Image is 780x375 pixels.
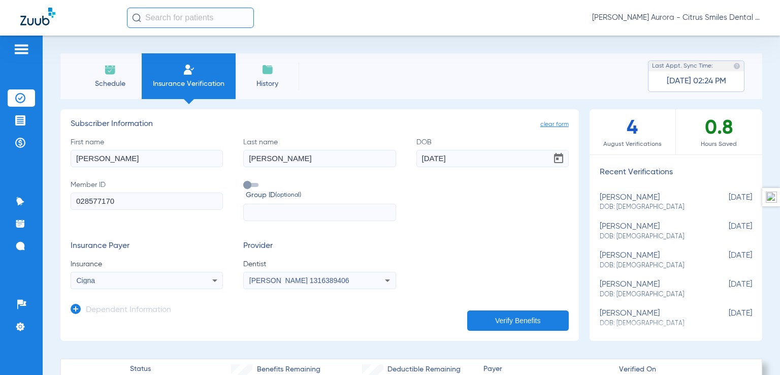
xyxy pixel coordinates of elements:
span: Insurance Verification [149,79,228,89]
span: August Verifications [590,139,675,149]
span: History [243,79,291,89]
span: Group ID [246,190,396,201]
button: Verify Benefits [467,310,569,331]
h3: Insurance Payer [71,241,223,252]
span: Insurance [71,259,223,269]
span: DOB: [DEMOGRAPHIC_DATA] [600,261,701,270]
button: Open calendar [548,148,569,169]
span: DOB: [DEMOGRAPHIC_DATA] [600,232,701,241]
span: Dentist [243,259,396,269]
span: [DATE] [701,222,752,241]
img: History [262,64,274,76]
div: [PERSON_NAME] [600,251,701,270]
input: First name [71,150,223,167]
h3: Dependent Information [86,305,171,316]
span: [DATE] [701,280,752,299]
span: Benefits Remaining [257,364,320,375]
input: Last name [243,150,396,167]
input: Member ID [71,193,223,210]
label: Last name [243,137,396,167]
h3: Subscriber Information [71,119,569,130]
label: First name [71,137,223,167]
span: DOB: [DEMOGRAPHIC_DATA] [600,290,701,299]
img: Manual Insurance Verification [183,64,195,76]
h3: Recent Verifications [590,168,762,178]
div: [PERSON_NAME] [600,193,701,212]
span: Hours Saved [676,139,762,149]
label: DOB [416,137,569,167]
span: Schedule [86,79,134,89]
input: DOBOpen calendar [416,150,569,167]
img: hamburger-icon [13,43,29,55]
span: Last Appt. Sync Time: [652,61,713,71]
img: Zuub Logo [20,8,55,25]
img: last sync help info [733,63,740,70]
h3: Provider [243,241,396,252]
span: [DATE] [701,251,752,270]
span: Status [130,364,151,374]
img: Search Icon [132,13,141,22]
span: Payer [483,364,610,374]
label: Member ID [71,180,223,222]
span: DOB: [DEMOGRAPHIC_DATA] [600,203,701,212]
span: DOB: [DEMOGRAPHIC_DATA] [600,319,701,328]
span: Deductible Remaining [387,364,461,375]
div: 4 [590,109,676,154]
span: clear form [540,119,569,130]
span: [PERSON_NAME] 1316389406 [249,276,349,285]
div: 0.8 [676,109,762,154]
div: [PERSON_NAME] [600,309,701,328]
small: (optional) [275,190,301,201]
span: Cigna [77,276,95,285]
span: [DATE] [701,309,752,328]
img: Schedule [104,64,116,76]
div: [PERSON_NAME] [600,280,701,299]
input: Search for patients [127,8,254,28]
span: [DATE] 02:24 PM [667,76,726,86]
span: Verified On [619,364,745,375]
span: [DATE] [701,193,752,212]
div: [PERSON_NAME] [600,222,701,241]
iframe: Chat Widget [729,326,780,375]
span: [PERSON_NAME] Aurora - Citrus Smiles Dental Studio [592,13,760,23]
